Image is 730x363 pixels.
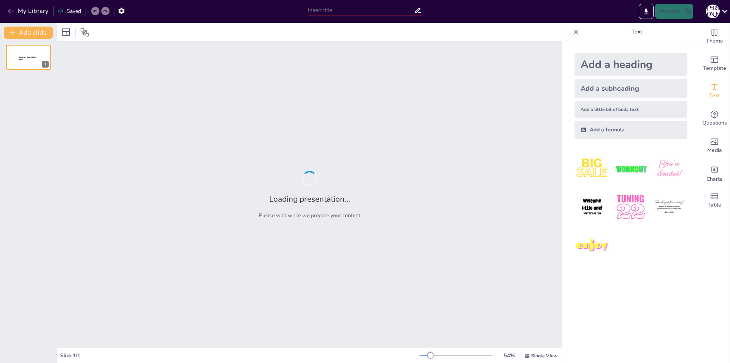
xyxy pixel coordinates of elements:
[699,159,730,187] div: Add charts and graphs
[4,27,53,39] button: Add slide
[6,5,52,17] button: My Library
[574,228,610,264] img: 7.jpeg
[574,101,687,118] div: Add a little bit of body text
[308,5,414,16] input: Insert title
[703,64,726,73] span: Template
[655,4,693,19] button: Present
[574,79,687,98] div: Add a subheading
[652,189,687,225] img: 6.jpeg
[6,45,51,70] div: 1
[574,189,610,225] img: 4.jpeg
[707,146,722,155] span: Media
[652,151,687,186] img: 3.jpeg
[582,23,692,41] p: Text
[706,4,720,19] button: Я [PERSON_NAME]
[699,50,730,77] div: Add ready made slides
[80,28,89,37] span: Position
[60,26,72,38] div: Layout
[574,121,687,139] div: Add a formula
[708,201,721,209] span: Table
[699,187,730,214] div: Add a table
[706,37,723,45] span: Theme
[574,53,687,76] div: Add a heading
[613,151,648,186] img: 2.jpeg
[42,61,49,68] div: 1
[639,4,654,19] button: Export to PowerPoint
[269,194,350,204] h2: Loading presentation...
[706,5,720,18] div: Я [PERSON_NAME]
[259,212,360,219] p: Please wait while we prepare your content
[706,175,722,183] span: Charts
[613,189,648,225] img: 5.jpeg
[574,151,610,186] img: 1.jpeg
[57,8,81,15] div: Saved
[699,132,730,159] div: Add images, graphics, shapes or video
[709,92,720,100] span: Text
[500,352,518,359] div: 54 %
[19,56,36,60] span: Sendsteps presentation editor
[699,23,730,50] div: Change the overall theme
[702,119,727,127] span: Questions
[60,352,419,359] div: Slide 1 / 1
[531,353,557,359] span: Single View
[699,105,730,132] div: Get real-time input from your audience
[699,77,730,105] div: Add text boxes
